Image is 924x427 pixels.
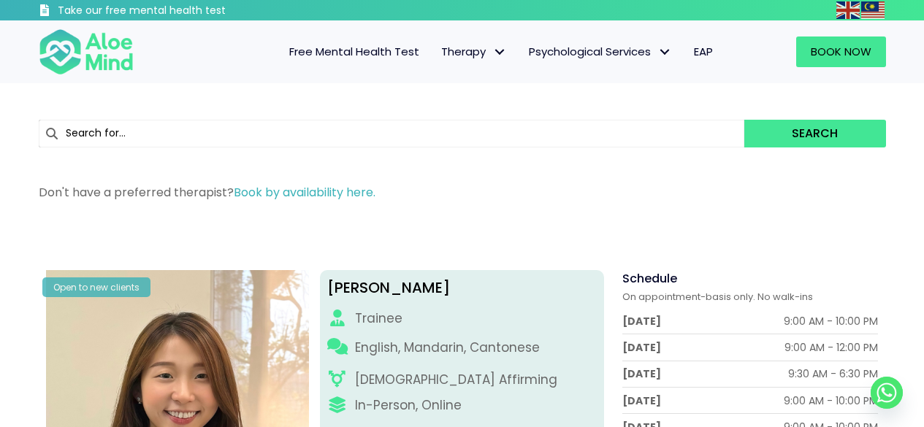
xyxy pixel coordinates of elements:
[622,393,661,408] div: [DATE]
[289,44,419,59] span: Free Mental Health Test
[871,377,903,409] a: Whatsapp
[622,340,661,355] div: [DATE]
[784,314,878,328] div: 9:00 AM - 10:00 PM
[622,314,661,328] div: [DATE]
[784,340,878,355] div: 9:00 AM - 12:00 PM
[39,4,304,20] a: Take our free mental health test
[622,270,677,287] span: Schedule
[355,371,557,389] div: [DEMOGRAPHIC_DATA] Affirming
[355,339,540,357] p: English, Mandarin, Cantonese
[654,42,676,63] span: Psychological Services: submenu
[153,36,724,67] nav: Menu
[529,44,672,59] span: Psychological Services
[430,36,518,67] a: TherapyTherapy: submenu
[861,1,885,19] img: ms
[622,366,661,381] div: [DATE]
[811,44,871,59] span: Book Now
[683,36,724,67] a: EAP
[355,309,402,328] div: Trainee
[622,290,813,304] span: On appointment-basis only. No walk-ins
[441,44,507,59] span: Therapy
[784,393,878,408] div: 9:00 AM - 10:00 PM
[694,44,713,59] span: EAP
[39,120,745,147] input: Search for...
[861,1,886,18] a: Malay
[42,277,150,297] div: Open to new clients
[744,120,885,147] button: Search
[234,184,375,201] a: Book by availability here.
[518,36,683,67] a: Psychological ServicesPsychological Services: submenu
[788,366,878,381] div: 9:30 AM - 6:30 PM
[836,1,861,18] a: English
[39,184,886,201] p: Don't have a preferred therapist?
[796,36,886,67] a: Book Now
[278,36,430,67] a: Free Mental Health Test
[39,28,134,76] img: Aloe mind Logo
[836,1,860,19] img: en
[327,277,597,299] div: [PERSON_NAME]
[58,4,304,18] h3: Take our free mental health test
[489,42,511,63] span: Therapy: submenu
[355,396,462,415] div: In-Person, Online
